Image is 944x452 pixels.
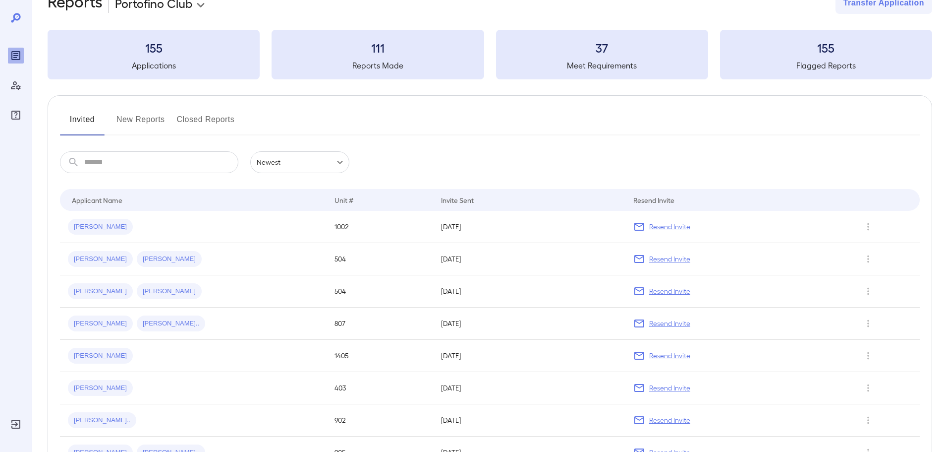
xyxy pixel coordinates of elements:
[137,319,205,328] span: [PERSON_NAME]..
[8,77,24,93] div: Manage Users
[327,404,433,437] td: 902
[68,416,136,425] span: [PERSON_NAME]..
[60,112,105,135] button: Invited
[272,60,484,71] h5: Reports Made
[649,286,690,296] p: Resend Invite
[860,219,876,235] button: Row Actions
[860,348,876,364] button: Row Actions
[433,275,625,308] td: [DATE]
[327,211,433,243] td: 1002
[327,340,433,372] td: 1405
[720,40,932,56] h3: 155
[68,255,133,264] span: [PERSON_NAME]
[433,372,625,404] td: [DATE]
[72,194,122,206] div: Applicant Name
[8,416,24,432] div: Log Out
[327,308,433,340] td: 807
[177,112,235,135] button: Closed Reports
[433,308,625,340] td: [DATE]
[68,384,133,393] span: [PERSON_NAME]
[250,151,349,173] div: Newest
[8,107,24,123] div: FAQ
[68,351,133,361] span: [PERSON_NAME]
[496,60,708,71] h5: Meet Requirements
[633,194,674,206] div: Resend Invite
[334,194,353,206] div: Unit #
[327,275,433,308] td: 504
[433,340,625,372] td: [DATE]
[68,287,133,296] span: [PERSON_NAME]
[137,255,202,264] span: [PERSON_NAME]
[860,251,876,267] button: Row Actions
[860,316,876,331] button: Row Actions
[496,40,708,56] h3: 37
[327,243,433,275] td: 504
[649,319,690,328] p: Resend Invite
[649,254,690,264] p: Resend Invite
[327,372,433,404] td: 403
[272,40,484,56] h3: 111
[68,319,133,328] span: [PERSON_NAME]
[137,287,202,296] span: [PERSON_NAME]
[860,283,876,299] button: Row Actions
[649,222,690,232] p: Resend Invite
[8,48,24,64] div: Reports
[433,211,625,243] td: [DATE]
[860,412,876,428] button: Row Actions
[441,194,474,206] div: Invite Sent
[720,60,932,71] h5: Flagged Reports
[649,415,690,425] p: Resend Invite
[649,383,690,393] p: Resend Invite
[116,112,165,135] button: New Reports
[860,380,876,396] button: Row Actions
[48,60,260,71] h5: Applications
[433,243,625,275] td: [DATE]
[649,351,690,361] p: Resend Invite
[48,40,260,56] h3: 155
[48,30,932,79] summary: 155Applications111Reports Made37Meet Requirements155Flagged Reports
[68,222,133,232] span: [PERSON_NAME]
[433,404,625,437] td: [DATE]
